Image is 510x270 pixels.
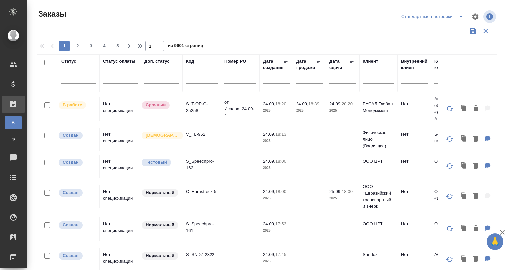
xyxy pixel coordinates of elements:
[263,195,290,202] p: 2025
[296,107,323,114] p: 2025
[442,251,458,267] button: Обновить
[442,158,458,174] button: Обновить
[63,189,79,196] p: Создан
[275,221,286,226] p: 17:53
[144,58,170,65] div: Доп. статус
[63,159,79,166] p: Создан
[363,101,394,114] p: РУСАЛ Глобал Менеджмент
[308,101,319,106] p: 18:39
[146,159,167,166] p: Тестовый
[479,25,492,37] button: Сбросить фильтры
[100,128,141,151] td: Нет спецификации
[296,101,308,106] p: 24.09,
[100,155,141,178] td: Нет спецификации
[8,119,18,126] span: В
[263,101,275,106] p: 24.09,
[263,165,290,171] p: 2025
[58,251,96,260] div: Выставляется автоматически при создании заказа
[58,131,96,140] div: Выставляется автоматически при создании заказа
[86,43,96,49] span: 3
[146,252,174,259] p: Нормальный
[186,188,218,195] p: C_Eurastreck-5
[434,96,466,122] p: Акционерное общество «РУССКИЙ АЛЮМИНИ...
[487,233,503,250] button: 🙏
[63,132,79,139] p: Создан
[224,58,246,65] div: Номер PO
[146,132,179,139] p: [DEMOGRAPHIC_DATA]
[141,158,179,167] div: Топ-приоритет. Важно обеспечить лучшее возможное качество
[263,189,275,194] p: 24.09,
[363,158,394,165] p: OOO ЦРТ
[363,58,378,65] div: Клиент
[458,159,470,173] button: Клонировать
[401,251,428,258] p: Нет
[329,107,356,114] p: 2025
[401,131,428,138] p: Нет
[72,41,83,51] button: 2
[263,138,290,144] p: 2025
[275,159,286,164] p: 18:00
[401,188,428,195] p: Нет
[401,101,428,107] p: Нет
[103,58,135,65] div: Статус оплаты
[221,96,260,122] td: от Исаева_24.09-4
[434,188,466,202] p: ООО «Евразтрэк»
[58,221,96,230] div: Выставляется автоматически при создании заказа
[146,189,174,196] p: Нормальный
[442,131,458,147] button: Обновить
[470,222,481,236] button: Удалить
[5,133,22,146] a: Ф
[141,101,179,110] div: Выставляется автоматически, если на указанный объем услуг необходимо больше времени в стандартном...
[141,131,179,140] div: Выставляется автоматически для первых 3 заказов нового контактного лица. Особое внимание
[99,41,110,51] button: 4
[5,116,22,129] a: В
[8,136,18,143] span: Ф
[458,252,470,266] button: Клонировать
[434,58,466,71] div: Контрагент клиента
[263,159,275,164] p: 24.09,
[458,102,470,116] button: Клонировать
[141,188,179,197] div: Статус по умолчанию для стандартных заказов
[186,251,218,258] p: S_SNDZ-2322
[275,189,286,194] p: 18:00
[434,251,466,258] p: АО “Сандоз”
[329,189,342,194] p: 25.09,
[86,41,96,51] button: 3
[296,58,316,71] div: Дата продажи
[58,158,96,167] div: Выставляется автоматически при создании заказа
[63,222,79,228] p: Создан
[442,101,458,117] button: Обновить
[275,101,286,106] p: 18:20
[37,9,66,19] span: Заказы
[401,58,428,71] div: Внутренний клиент
[342,101,353,106] p: 20:20
[72,43,83,49] span: 2
[442,221,458,237] button: Обновить
[363,183,394,210] p: ООО «Евразийский транспортный и энерг...
[458,132,470,146] button: Клонировать
[141,221,179,230] div: Статус по умолчанию для стандартных заказов
[470,132,481,146] button: Удалить
[275,252,286,257] p: 17:45
[363,129,394,149] p: Физическое лицо (Входящие)
[63,102,82,108] p: В работе
[363,251,394,258] p: Sandoz
[263,258,290,265] p: 2025
[467,25,479,37] button: Сохранить фильтры
[434,131,466,144] p: Без наименования
[329,58,349,71] div: Дата сдачи
[146,222,174,228] p: Нормальный
[263,221,275,226] p: 24.09,
[100,97,141,121] td: Нет спецификации
[342,189,353,194] p: 18:00
[442,188,458,204] button: Обновить
[146,102,166,108] p: Срочный
[186,221,218,234] p: S_Speechpro-161
[186,58,194,65] div: Код
[100,217,141,241] td: Нет спецификации
[61,58,76,65] div: Статус
[263,132,275,137] p: 24.09,
[100,185,141,208] td: Нет спецификации
[401,221,428,227] p: Нет
[186,131,218,138] p: V_FL-952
